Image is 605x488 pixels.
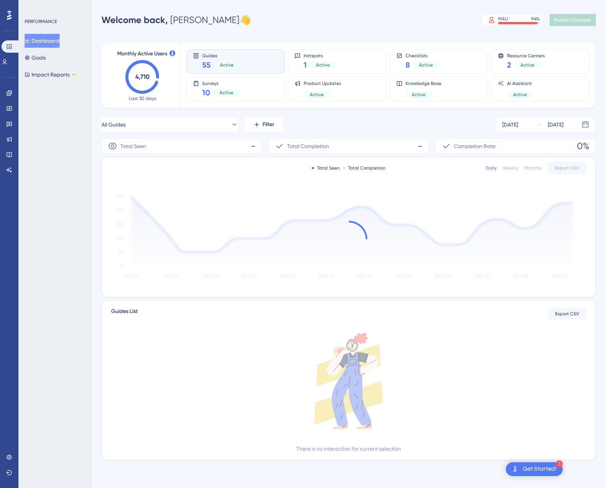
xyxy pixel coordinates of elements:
text: 4,710 [135,73,150,80]
div: Total Seen [312,165,340,171]
span: Last 30 days [129,95,156,102]
span: Total Seen [120,142,146,151]
span: - [251,140,256,152]
span: - [418,140,422,152]
span: All Guides [101,120,126,129]
div: Open Get Started! checklist, remaining modules: 1 [506,462,563,476]
div: [DATE] [502,120,518,129]
span: Active [219,90,233,96]
span: Active [316,62,330,68]
span: 1 [304,60,307,70]
span: Product Updates [304,80,341,87]
button: Export CSV [548,162,586,174]
button: Impact ReportsBETA [25,68,78,82]
span: Guides [202,53,240,58]
span: AI Assistant [507,80,533,87]
div: BETA [71,73,78,77]
div: PERFORMANCE [25,18,57,25]
span: 8 [406,60,410,70]
span: Publish Changes [554,17,591,23]
button: Goals [25,51,46,65]
button: Export CSV [548,308,586,320]
span: Completion Rate [454,142,495,151]
button: All Guides [101,117,238,132]
div: Daily [485,165,497,171]
span: Monthly Active Users [117,49,167,58]
span: 10 [202,87,210,98]
div: Monthly [524,165,542,171]
span: Surveys [202,80,239,86]
span: Filter [263,120,274,129]
div: MAU [498,16,508,22]
span: Active [419,62,433,68]
span: Knowledge Base [406,80,441,87]
button: Publish Changes [550,14,596,26]
span: Active [220,62,234,68]
div: 94 % [531,16,540,22]
div: [PERSON_NAME] 👋 [101,14,251,26]
span: Active [513,92,527,98]
div: [DATE] [548,120,563,129]
button: Dashboard [25,34,60,48]
img: launcher-image-alternative-text [510,465,520,474]
span: Active [412,92,425,98]
span: Hotspots [304,53,336,58]
div: Weekly [503,165,518,171]
span: 0% [577,140,589,152]
span: Export CSV [555,311,579,317]
span: Guides List [111,307,138,321]
span: Total Completion [287,142,329,151]
span: Export CSV [555,165,579,171]
div: There is no interaction for current selection [296,444,401,453]
div: Total Completion [343,165,386,171]
span: Active [520,62,534,68]
span: Active [310,92,324,98]
span: Welcome back, [101,14,168,25]
span: Checklists [406,53,439,58]
span: 55 [202,60,211,70]
span: Resource Centers [507,53,545,58]
div: 1 [556,460,563,467]
button: Filter [244,117,283,132]
div: Get Started! [523,465,557,473]
span: 2 [507,60,511,70]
